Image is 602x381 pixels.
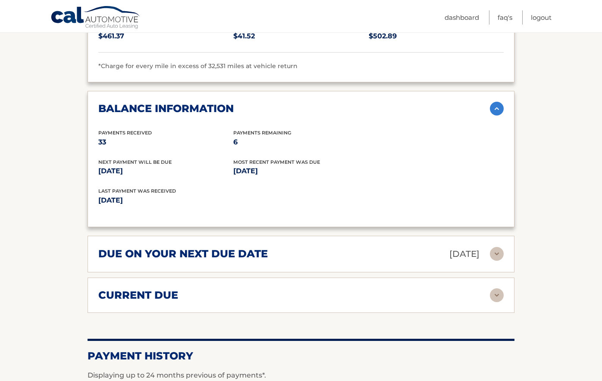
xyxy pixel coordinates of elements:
a: Dashboard [445,10,479,25]
img: accordion-rest.svg [490,247,504,261]
p: $502.89 [369,30,504,42]
span: Last Payment was received [98,188,176,194]
span: Payments Received [98,130,152,136]
p: [DATE] [449,247,480,262]
span: *Charge for every mile in excess of 32,531 miles at vehicle return [98,62,298,70]
p: [DATE] [98,194,301,206]
p: 6 [233,136,368,148]
img: accordion-active.svg [490,102,504,116]
p: Displaying up to 24 months previous of payments*. [88,370,514,381]
span: Next Payment will be due [98,159,172,165]
h2: current due [98,289,178,302]
span: Most Recent Payment Was Due [233,159,320,165]
p: [DATE] [98,165,233,177]
h2: balance information [98,102,234,115]
h2: Payment History [88,350,514,362]
a: Cal Automotive [50,6,141,31]
p: [DATE] [233,165,368,177]
a: FAQ's [498,10,512,25]
p: 33 [98,136,233,148]
p: $41.52 [233,30,368,42]
span: Payments Remaining [233,130,291,136]
img: accordion-rest.svg [490,288,504,302]
a: Logout [531,10,552,25]
h2: due on your next due date [98,247,268,260]
p: $461.37 [98,30,233,42]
